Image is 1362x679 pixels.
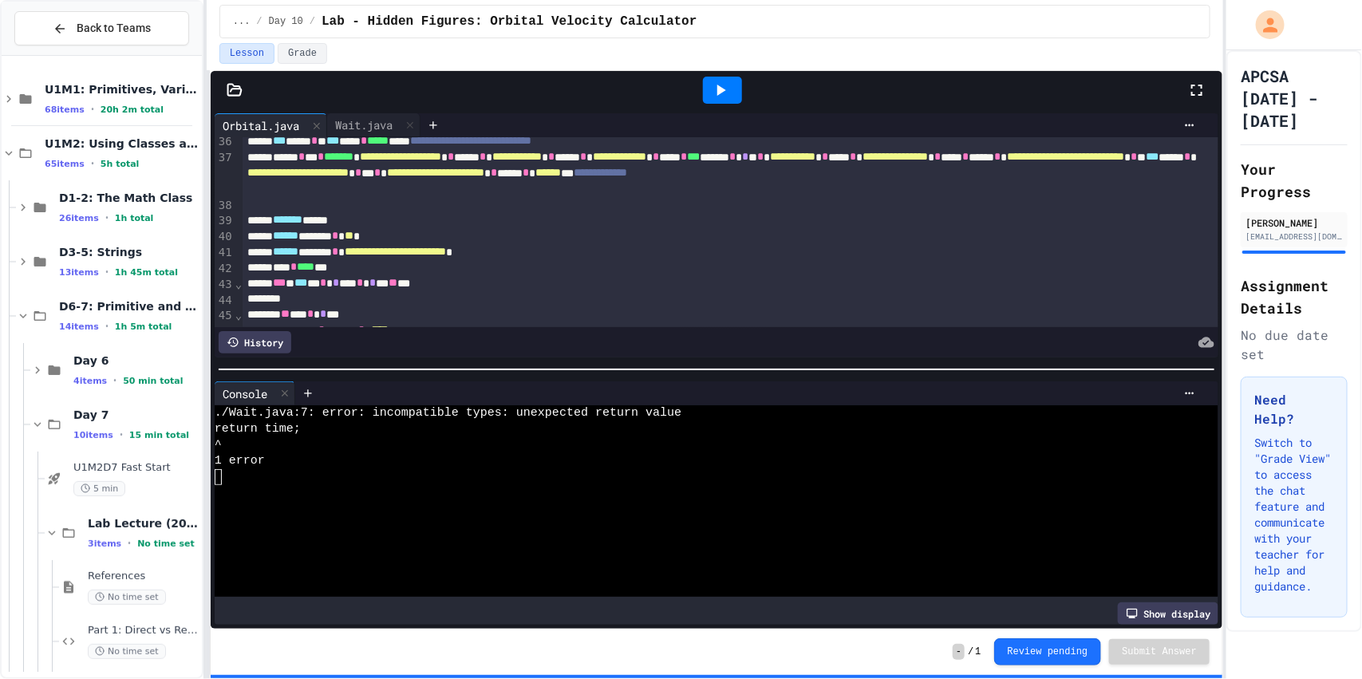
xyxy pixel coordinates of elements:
button: Lesson [219,43,274,64]
span: 15 min total [129,430,189,440]
div: 46 [215,324,235,340]
button: Review pending [994,638,1102,665]
div: 37 [215,150,235,198]
span: • [120,428,123,441]
span: • [105,266,109,278]
div: 39 [215,213,235,229]
h3: Need Help? [1254,390,1334,428]
span: 14 items [59,322,99,332]
span: • [128,537,131,550]
span: / [310,15,315,28]
span: U1M2: Using Classes and Objects [45,136,199,151]
div: 43 [215,277,235,293]
span: / [968,645,973,658]
span: 1 error [215,453,265,469]
span: 3 items [88,539,121,549]
span: 5h total [101,159,140,169]
div: [EMAIL_ADDRESS][DOMAIN_NAME] [1246,231,1343,243]
span: Fold line [235,309,243,322]
span: 26 items [59,213,99,223]
span: Back to Teams [77,20,151,37]
span: Lab - Hidden Figures: Orbital Velocity Calculator [322,12,697,31]
span: - [953,644,965,660]
div: [PERSON_NAME] [1246,215,1343,230]
span: Part 1: Direct vs Reference Storage [88,624,199,638]
span: 1h 45m total [115,267,178,278]
button: Submit Answer [1109,639,1210,665]
span: • [113,374,116,387]
div: History [219,331,291,353]
span: ... [233,15,251,28]
span: References [88,570,199,583]
span: No time set [88,644,166,659]
span: Day 6 [73,353,199,368]
span: D6-7: Primitive and Object Types [59,299,199,314]
span: 5 min [73,481,125,496]
span: D1-2: The Math Class [59,191,199,205]
div: 38 [215,198,235,214]
span: 13 items [59,267,99,278]
h2: Your Progress [1241,158,1348,203]
div: 40 [215,229,235,245]
span: 65 items [45,159,85,169]
span: Submit Answer [1122,645,1197,658]
div: 41 [215,245,235,261]
span: • [91,103,94,116]
span: 4 items [73,376,107,386]
span: ^ [215,437,222,453]
h2: Assignment Details [1241,274,1348,319]
h1: APCSA [DATE] - [DATE] [1241,65,1348,132]
span: 1h total [115,213,154,223]
div: Wait.java [327,113,420,137]
span: 20h 2m total [101,105,164,115]
span: 1h 5m total [115,322,172,332]
span: 1 [975,645,981,658]
button: Back to Teams [14,11,189,45]
span: 50 min total [123,376,183,386]
div: 42 [215,261,235,277]
div: 44 [215,293,235,309]
span: D3-5: Strings [59,245,199,259]
span: • [105,211,109,224]
span: U1M2D7 Fast Start [73,461,199,475]
span: U1M1: Primitives, Variables, Basic I/O [45,82,199,97]
span: Fold line [235,278,243,290]
div: Orbital.java [215,117,307,134]
span: Day 10 [269,15,303,28]
span: return time; [215,421,301,437]
span: No time set [137,539,195,549]
span: Day 7 [73,408,199,422]
span: • [91,157,94,170]
div: Console [215,381,295,405]
p: Switch to "Grade View" to access the chat feature and communicate with your teacher for help and ... [1254,435,1334,594]
div: Console [215,385,275,402]
span: 10 items [73,430,113,440]
div: No due date set [1241,326,1348,364]
div: Show display [1118,602,1218,625]
div: Orbital.java [215,113,327,137]
div: 45 [215,308,235,324]
span: • [105,320,109,333]
span: No time set [88,590,166,605]
div: My Account [1239,6,1289,43]
span: 68 items [45,105,85,115]
span: / [256,15,262,28]
span: ./Wait.java:7: error: incompatible types: unexpected return value [215,405,681,421]
div: 36 [215,134,235,150]
button: Grade [278,43,327,64]
div: Wait.java [327,116,401,133]
span: Lab Lecture (20 mins) [88,516,199,531]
